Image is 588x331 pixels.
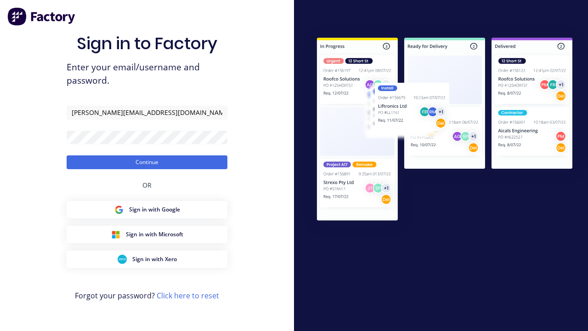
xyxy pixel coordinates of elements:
img: Sign in [301,23,588,237]
button: Google Sign inSign in with Google [67,201,227,218]
button: Microsoft Sign inSign in with Microsoft [67,226,227,243]
h1: Sign in to Factory [77,34,217,53]
img: Google Sign in [114,205,124,214]
span: Sign in with Microsoft [126,230,183,239]
input: Email/Username [67,106,227,120]
span: Sign in with Google [129,205,180,214]
img: Xero Sign in [118,255,127,264]
button: Xero Sign inSign in with Xero [67,251,227,268]
span: Enter your email/username and password. [67,61,227,87]
div: OR [142,169,152,201]
img: Factory [7,7,76,26]
button: Continue [67,155,227,169]
a: Click here to reset [157,291,219,301]
span: Sign in with Xero [132,255,177,263]
span: Forgot your password? [75,290,219,301]
img: Microsoft Sign in [111,230,120,239]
